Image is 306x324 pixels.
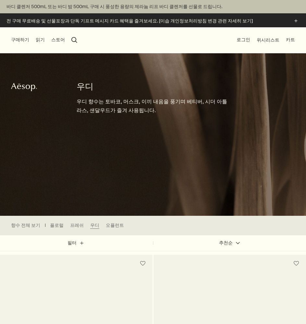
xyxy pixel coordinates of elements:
[50,222,64,229] a: 플로럴
[6,18,286,24] p: 전 구매 무료배송 및 선물포장과 단독 기프트 메시지 카드 혜택을 즐겨보세요. [이솝 개인정보처리방침 변경 관련 자세히 보기]
[71,37,77,43] button: 검색창 열기
[9,81,39,95] a: Aesop
[6,3,300,10] p: 바디 클렌저 500mL 또는 바디 밤 500mL 구매 시 풍성한 용량의 제라늄 리프 바디 클렌저를 선물로 드립니다.
[137,258,149,269] button: 위시리스트에 담기
[77,81,230,92] h1: 우디
[290,258,302,269] button: 위시리스트에 담기
[11,27,77,53] nav: primary
[11,37,29,43] button: 구매하기
[6,17,300,25] button: 전 구매 무료배송 및 선물포장과 단독 기프트 메시지 카드 혜택을 즐겨보세요. [이솝 개인정보처리방침 변경 관련 자세히 보기]
[286,37,295,43] button: 카트
[77,97,230,115] p: 우디 향수는 토바코, 머스크, 이끼 내음을 풍기며 베티버, 시더 아틀라스, 샌달우드가 즐겨 사용됩니다.
[90,222,99,229] a: 우디
[237,37,250,43] button: 로그인
[11,82,37,92] svg: Aesop
[51,37,65,43] button: 스토어
[36,37,45,43] button: 읽기
[11,222,40,229] a: 향수 전체 보기
[237,27,295,53] nav: supplementary
[257,37,279,43] a: 위시리스트
[70,222,84,229] a: 프레쉬
[106,222,124,229] a: 오퓰런트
